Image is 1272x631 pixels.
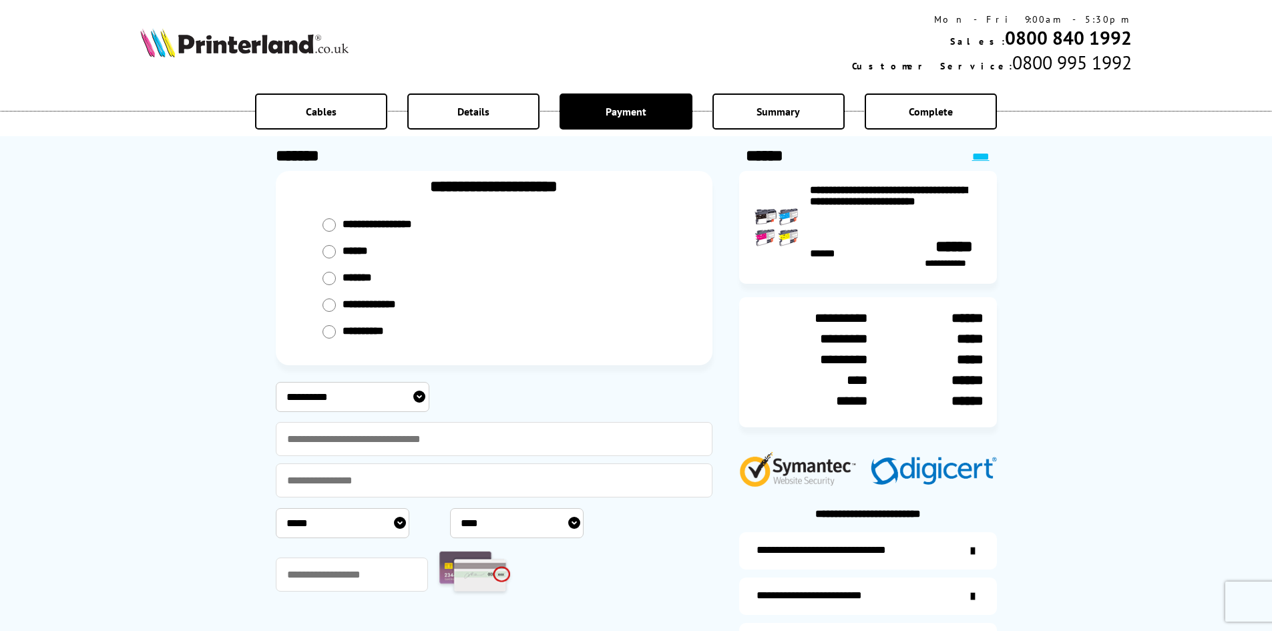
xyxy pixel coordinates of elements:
[852,13,1132,25] div: Mon - Fri 9:00am - 5:30pm
[757,105,800,118] span: Summary
[852,60,1012,72] span: Customer Service:
[140,28,349,57] img: Printerland Logo
[1012,50,1132,75] span: 0800 995 1992
[457,105,489,118] span: Details
[1005,25,1132,50] a: 0800 840 1992
[739,532,997,570] a: additional-ink
[950,35,1005,47] span: Sales:
[306,105,337,118] span: Cables
[606,105,646,118] span: Payment
[739,578,997,615] a: items-arrive
[909,105,953,118] span: Complete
